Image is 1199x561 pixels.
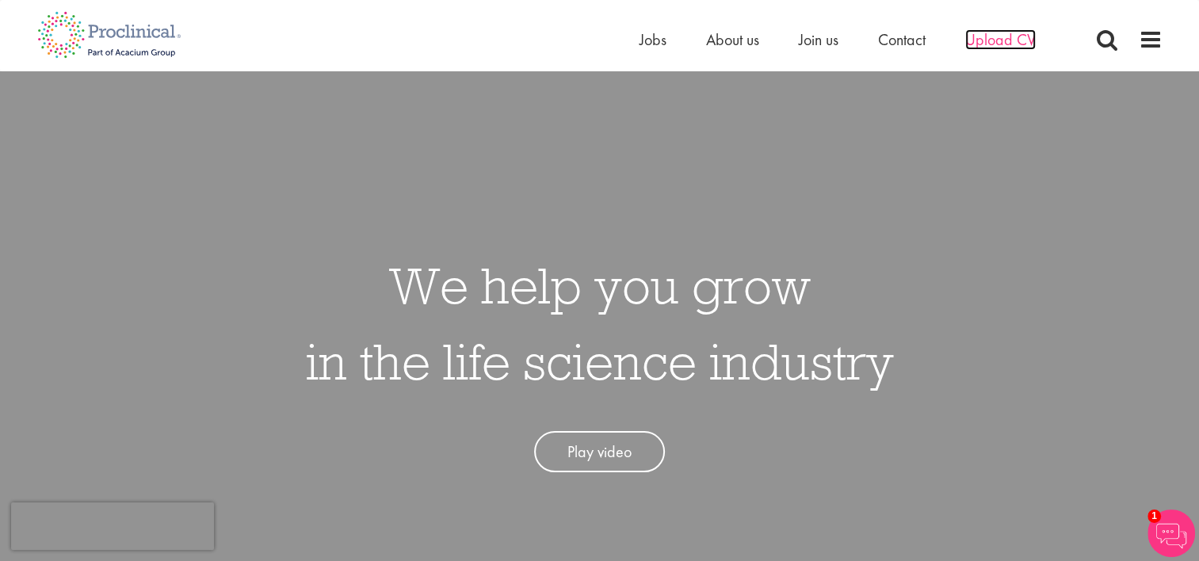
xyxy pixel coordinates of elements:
[799,29,838,50] a: Join us
[1147,509,1161,523] span: 1
[706,29,759,50] a: About us
[306,247,894,399] h1: We help you grow in the life science industry
[965,29,1036,50] a: Upload CV
[1147,509,1195,557] img: Chatbot
[640,29,666,50] a: Jobs
[878,29,926,50] a: Contact
[534,431,665,473] a: Play video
